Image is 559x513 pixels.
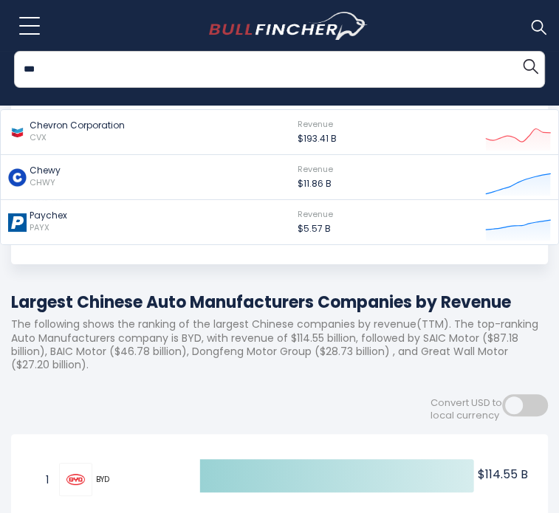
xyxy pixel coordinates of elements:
[1,110,558,155] a: Chevron Corporation CVX Revenue $193.41 B
[298,177,333,190] p: $11.86 B
[38,471,53,489] span: 1
[11,317,548,371] p: The following shows the ranking of the largest Chinese companies by revenue(TTM). The top-ranking...
[431,397,502,422] span: Convert USD to local currency
[1,200,558,244] a: Paychex PAYX Revenue $5.57 B
[30,164,61,177] p: Chewy
[30,176,55,188] span: CHWY
[11,290,548,314] h1: Largest Chinese Auto Manufacturers Companies by Revenue
[298,132,337,145] p: $193.41 B
[66,474,85,485] img: BYD
[30,119,125,132] p: Chevron Corporation
[209,12,368,40] a: Go to homepage
[515,51,545,80] button: Search
[298,163,333,175] span: Revenue
[30,131,47,143] span: CVX
[298,118,333,130] span: Revenue
[209,12,368,40] img: bullfincher logo
[96,475,142,484] span: BYD
[1,155,558,200] a: Chewy CHWY Revenue $11.86 B
[30,209,67,222] p: Paychex
[298,208,333,220] span: Revenue
[478,466,528,483] text: $114.55 B
[30,221,49,233] span: PAYX
[298,222,333,235] p: $5.57 B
